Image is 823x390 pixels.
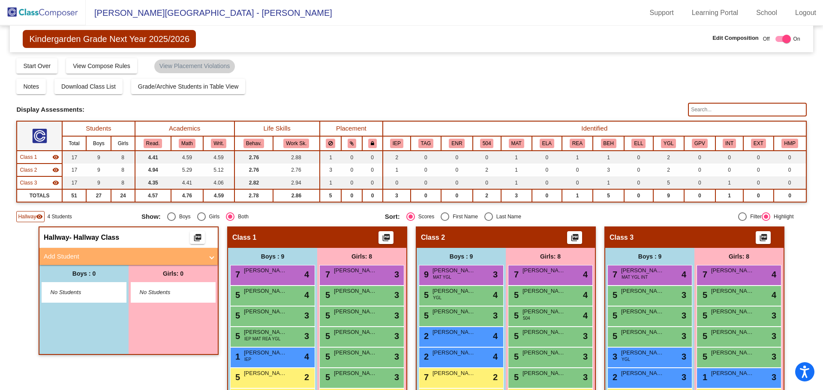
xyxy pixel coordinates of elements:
th: Identified [383,121,806,136]
span: 4 [493,330,498,342]
span: [PERSON_NAME] [711,266,754,275]
div: Last Name [493,213,521,220]
span: 9 [422,270,429,279]
td: 3 [593,164,624,176]
th: Individualized Education Plan [383,136,411,151]
td: 0 [532,151,562,164]
span: [PERSON_NAME] [621,307,664,316]
span: MAT YGL INT [622,274,648,280]
td: 8 [111,151,135,164]
td: 0 [684,176,716,189]
span: 5 [233,290,240,300]
span: 3 [583,330,588,342]
span: [PERSON_NAME] [711,307,754,316]
td: 0 [715,164,743,176]
td: 9 [86,164,111,176]
span: 3 [304,330,309,342]
button: ELL [631,139,646,148]
td: 4.59 [203,189,234,202]
th: MTSS Behavior/Behavior Concerns [593,136,624,151]
td: 0 [362,189,383,202]
td: No teacher - No Class Name [17,176,62,189]
span: [PERSON_NAME] [621,287,664,295]
td: 0 [684,151,716,164]
div: Boys : 9 [605,248,694,265]
button: Read. [144,139,162,148]
td: 24 [111,189,135,202]
mat-expansion-panel-header: Add Student [39,248,218,265]
th: Extrovert [743,136,774,151]
td: 0 [774,176,806,189]
td: 0 [715,151,743,164]
span: 7 [610,270,617,279]
span: Notes [23,83,39,90]
span: 5 [233,331,240,341]
td: 0 [624,176,653,189]
td: 0 [362,164,383,176]
span: [PERSON_NAME] [433,287,475,295]
span: 7 [233,270,240,279]
div: Scores [415,213,434,220]
mat-icon: visibility [52,154,59,161]
th: Enrichment Group [441,136,473,151]
td: 0 [532,176,562,189]
button: Grade/Archive Students in Table View [131,79,246,94]
div: First Name [449,213,478,220]
span: View Compose Rules [73,63,130,69]
span: [PERSON_NAME] [523,348,565,357]
span: [PERSON_NAME] [334,328,377,336]
span: 4 [304,268,309,281]
span: 5 [512,290,519,300]
td: 4.59 [203,151,234,164]
mat-icon: picture_as_pdf [192,233,203,245]
button: IEP [390,139,403,148]
td: 4.35 [135,176,171,189]
button: Print Students Details [378,231,393,244]
a: Logout [788,6,823,20]
td: 0 [743,164,774,176]
span: 5 [323,311,330,320]
span: 504 [523,315,530,322]
span: Class 2 [421,233,445,242]
td: 2.76 [234,151,273,164]
div: Girls: 0 [129,265,218,282]
span: Kindergarden Grade Next Year 2025/2026 [23,30,196,48]
button: GPV [692,139,708,148]
span: 7 [323,270,330,279]
span: [PERSON_NAME] [523,328,565,336]
span: [PERSON_NAME] [711,287,754,295]
td: 2 [383,151,411,164]
button: Notes [16,79,46,94]
span: 3 [772,309,776,322]
th: Girls [111,136,135,151]
span: - Hallway Class [69,233,120,242]
td: 5 [593,189,624,202]
span: MAT YGL [433,274,451,280]
div: Boys : 9 [417,248,506,265]
button: INT [723,139,736,148]
td: 1 [593,151,624,164]
th: Young for grade level [653,136,684,151]
td: 5.29 [171,164,204,176]
span: [PERSON_NAME] [621,348,664,357]
td: 0 [743,176,774,189]
span: 5 [610,311,617,320]
mat-icon: visibility [52,179,59,186]
span: 4 [583,309,588,322]
span: 7 [700,270,707,279]
a: School [749,6,784,20]
span: [PERSON_NAME] [433,328,475,336]
span: Hallway [18,213,36,220]
td: 17 [62,164,86,176]
th: Life Skills [234,121,320,136]
span: On [793,35,800,43]
span: 3 [772,330,776,342]
mat-radio-group: Select an option [385,212,622,221]
div: Girls [206,213,220,220]
td: 0 [624,189,653,202]
td: 4.76 [171,189,204,202]
div: Girls: 8 [506,248,595,265]
td: 1 [562,189,593,202]
span: Edit Composition [712,34,759,42]
span: [PERSON_NAME] [523,307,565,316]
